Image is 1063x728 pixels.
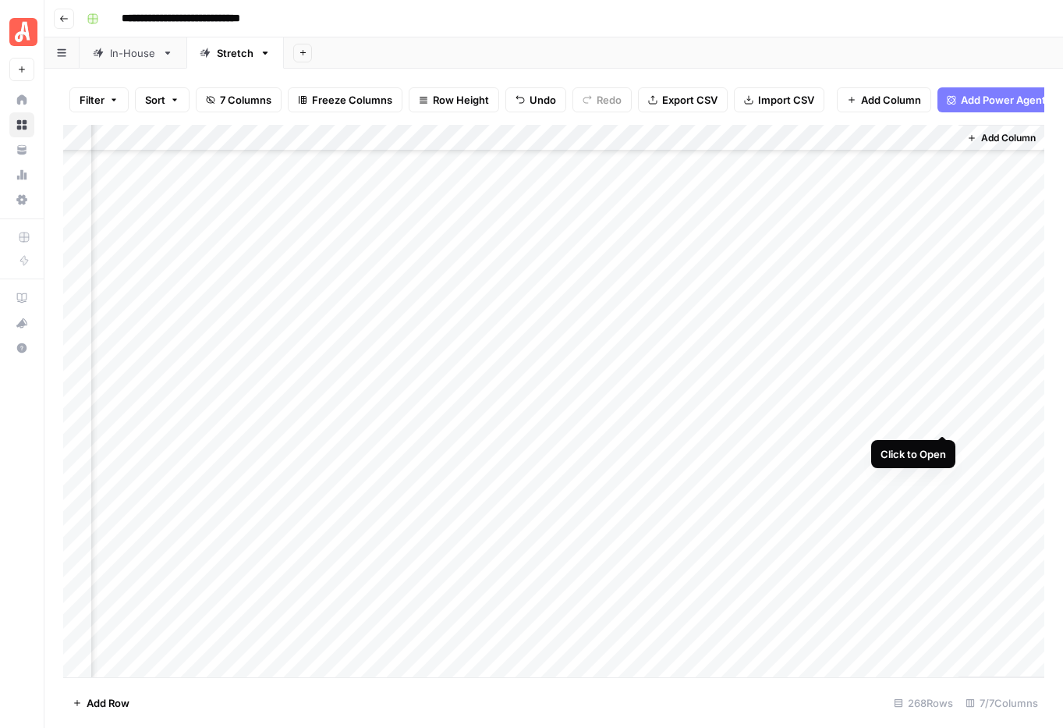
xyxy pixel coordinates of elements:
button: Filter [69,87,129,112]
span: Import CSV [758,92,814,108]
button: Add Column [961,128,1042,148]
span: 7 Columns [220,92,271,108]
a: In-House [80,37,186,69]
button: Add Row [63,691,139,716]
button: Add Power Agent [937,87,1055,112]
div: 268 Rows [888,691,959,716]
button: Undo [505,87,566,112]
div: In-House [110,45,156,61]
button: Export CSV [638,87,728,112]
span: Add Column [861,92,921,108]
a: Settings [9,187,34,212]
a: Browse [9,112,34,137]
button: Workspace: Angi [9,12,34,51]
button: Help + Support [9,336,34,360]
span: Row Height [433,92,489,108]
div: Click to Open [881,446,946,462]
span: Filter [80,92,105,108]
button: Redo [572,87,632,112]
span: Add Column [981,131,1036,145]
span: Add Power Agent [961,92,1046,108]
div: What's new? [10,311,34,335]
div: Stretch [217,45,253,61]
button: Import CSV [734,87,824,112]
span: Add Row [87,695,129,711]
button: Row Height [409,87,499,112]
span: Redo [597,92,622,108]
a: AirOps Academy [9,286,34,311]
span: Export CSV [662,92,718,108]
span: Undo [530,92,556,108]
a: Home [9,87,34,112]
button: Add Column [837,87,931,112]
a: Your Data [9,137,34,162]
span: Freeze Columns [312,92,392,108]
a: Stretch [186,37,284,69]
span: Sort [145,92,165,108]
a: Usage [9,162,34,187]
button: 7 Columns [196,87,282,112]
button: Sort [135,87,190,112]
img: Angi Logo [9,18,37,46]
div: 7/7 Columns [959,691,1044,716]
button: What's new? [9,311,34,336]
button: Freeze Columns [288,87,402,112]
